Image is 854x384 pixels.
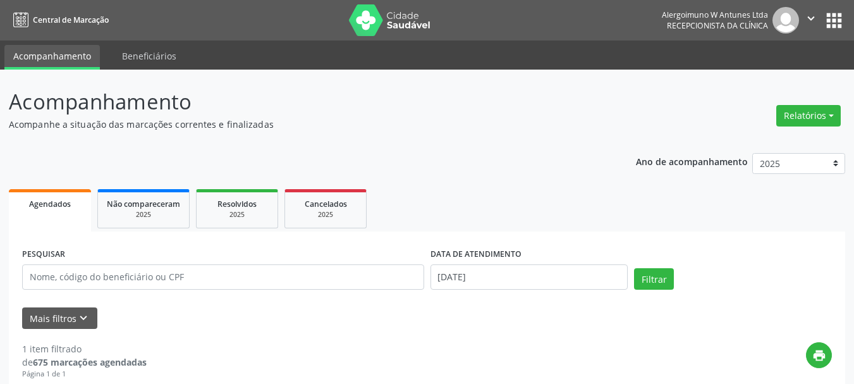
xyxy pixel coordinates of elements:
div: de [22,356,147,369]
span: Recepcionista da clínica [667,20,768,31]
button: print [806,342,832,368]
i: keyboard_arrow_down [76,311,90,325]
i:  [804,11,818,25]
button: Filtrar [634,268,674,290]
span: Resolvidos [217,199,257,209]
span: Não compareceram [107,199,180,209]
p: Acompanhamento [9,86,594,118]
span: Agendados [29,199,71,209]
strong: 675 marcações agendadas [33,356,147,368]
div: 2025 [107,210,180,220]
label: PESQUISAR [22,245,65,264]
button: Mais filtroskeyboard_arrow_down [22,307,97,330]
input: Selecione um intervalo [430,264,628,290]
button:  [799,7,823,34]
div: 2025 [205,210,269,220]
a: Beneficiários [113,45,185,67]
button: Relatórios [776,105,841,127]
a: Acompanhamento [4,45,100,70]
span: Central de Marcação [33,15,109,25]
div: Página 1 de 1 [22,369,147,380]
img: img [772,7,799,34]
input: Nome, código do beneficiário ou CPF [22,264,424,290]
span: Cancelados [305,199,347,209]
div: Alergoimuno W Antunes Ltda [662,9,768,20]
button: apps [823,9,845,32]
i: print [812,349,826,362]
a: Central de Marcação [9,9,109,30]
div: 2025 [294,210,357,220]
div: 1 item filtrado [22,342,147,356]
label: DATA DE ATENDIMENTO [430,245,522,264]
p: Ano de acompanhamento [636,153,748,169]
p: Acompanhe a situação das marcações correntes e finalizadas [9,118,594,131]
